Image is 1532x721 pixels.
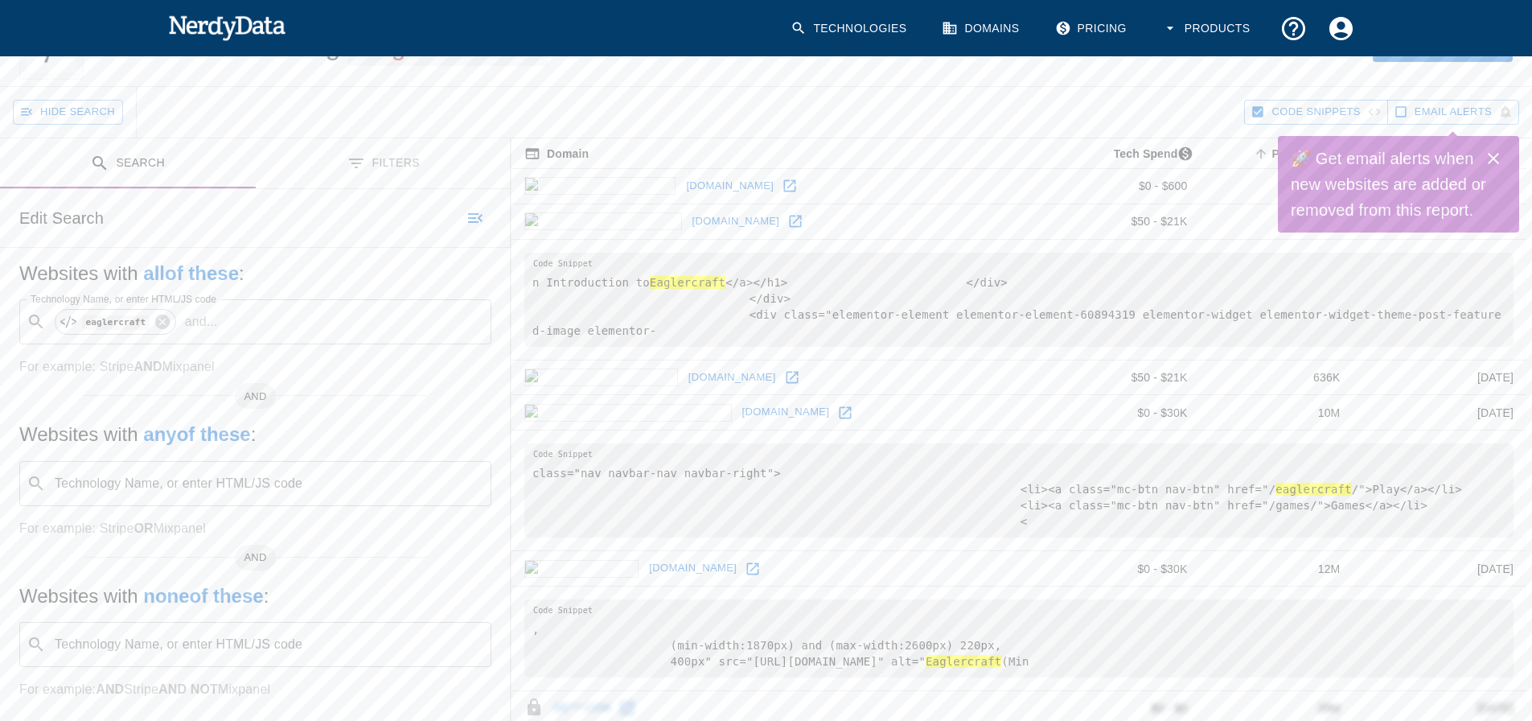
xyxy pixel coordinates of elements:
button: Hide Code Snippets [1244,100,1387,125]
h6: 🚀 Get email alerts when new websites are added or removed from this report. [1291,146,1487,223]
b: any of these [143,423,250,445]
span: Get email alerts with newly found website results. Click to enable. [1415,103,1492,122]
a: [DOMAIN_NAME] [688,209,784,234]
hl: eaglercraft [1275,483,1351,496]
a: Domains [932,5,1032,52]
a: Open z3x-team.com in new window [778,174,802,198]
td: 190K [1200,169,1353,204]
h1: 18 Websites using [122,30,548,60]
button: Support and Documentation [1270,5,1317,52]
p: For example: Stripe Mixpanel [19,519,491,538]
span: Hide Code Snippets [1271,103,1360,122]
a: Open lolcatbible.com in new window [783,209,807,233]
span: AND [235,389,277,405]
td: 10M [1200,395,1353,431]
td: $50 - $21K [1039,204,1201,239]
button: Hide Search [13,100,123,125]
a: Open tomatousb.org in new window [780,365,804,389]
b: AND [96,682,124,696]
span: AND [235,550,277,566]
td: 540K [1200,204,1353,239]
div: eaglercraft [55,309,176,335]
hl: Eaglercraft [650,276,725,289]
td: [DATE] [1353,395,1526,431]
a: Open zahraj.cz in new window [741,557,765,581]
p: For example: Stripe Mixpanel [19,680,491,699]
td: 12M [1200,551,1353,587]
pre: class="nav navbar-nav navbar-right"> <li><a class="mc-btn nav-btn" href="/ /">Play</a></li> <li><... [524,443,1514,538]
p: and ... [179,312,224,332]
button: Products [1152,5,1263,52]
img: minecraftforfreex.com icon [524,404,732,422]
a: Technologies [781,5,919,52]
h5: Websites with : [19,261,491,286]
pre: n Introduction to </a></h1> </div> </div> <div class="elementor-element elementor-element-6089431... [524,253,1514,347]
img: lolcatbible.com icon [524,212,682,230]
p: For example: Stripe Mixpanel [19,357,491,377]
span: The estimated minimum and maximum annual tech spend each webpage has, based on the free, freemium... [1093,144,1201,163]
button: Filters [256,138,511,189]
h5: Websites with : [19,422,491,447]
td: $0 - $30K [1039,551,1201,587]
td: [DATE] [1353,551,1526,587]
span: The registered domain name (i.e. "nerdydata.com"). [524,144,589,163]
img: tomatousb.org icon [524,369,678,386]
img: zahraj.cz icon [524,560,639,578]
a: [DOMAIN_NAME] [645,556,741,581]
b: AND NOT [158,682,218,696]
img: z3x-team.com icon [524,177,676,195]
td: $0 - $600 [1039,169,1201,204]
b: OR [133,521,153,535]
label: Technology Name, or enter HTML/JS code [31,292,216,306]
td: $0 - $30K [1039,395,1201,431]
button: Close [1477,142,1509,175]
a: Open minecraftforfreex.com in new window [833,401,857,425]
a: [DOMAIN_NAME] [684,365,780,390]
td: $50 - $21K [1039,360,1201,395]
a: [DOMAIN_NAME] [682,174,778,199]
b: none of these [143,585,263,607]
td: 636K [1200,360,1353,395]
hl: Eaglercraft [926,655,1001,668]
pre: , (min-width:1870px) and (max-width:2600px) 220px, 400px" src="[URL][DOMAIN_NAME]" alt=" (Min [524,599,1514,678]
code: eaglercraft [82,315,150,329]
h6: Edit Search [19,205,104,231]
button: Get email alerts with newly found website results. Click to enable. [1387,100,1519,125]
a: [DOMAIN_NAME] [738,400,834,425]
button: Account Settings [1317,5,1365,52]
span: A page popularity ranking based on a domain's backlinks. Smaller numbers signal more popular doma... [1251,144,1353,163]
h5: Websites with : [19,583,491,609]
b: AND [133,360,162,373]
a: Pricing [1045,5,1140,52]
img: NerdyData.com [168,11,286,43]
td: [DATE] [1353,360,1526,395]
b: all of these [143,262,239,284]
